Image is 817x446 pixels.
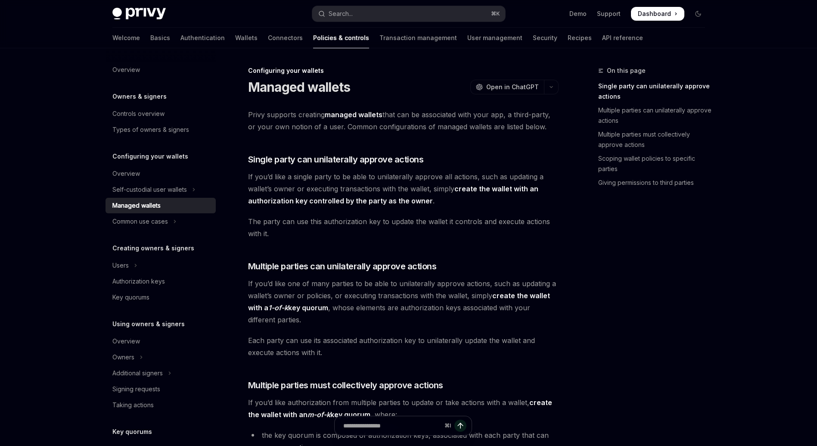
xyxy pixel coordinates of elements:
[343,416,441,435] input: Ask a question...
[248,260,437,272] span: Multiple parties can unilaterally approve actions
[597,9,621,18] a: Support
[598,79,712,103] a: Single party can unilaterally approve actions
[631,7,684,21] a: Dashboard
[106,198,216,213] a: Managed wallets
[112,260,129,271] div: Users
[106,214,216,229] button: Toggle Common use cases section
[312,6,505,22] button: Open search
[486,83,539,91] span: Open in ChatGPT
[112,319,185,329] h5: Using owners & signers
[248,79,351,95] h1: Managed wallets
[112,384,160,394] div: Signing requests
[112,151,188,162] h5: Configuring your wallets
[602,28,643,48] a: API reference
[379,28,457,48] a: Transaction management
[598,103,712,128] a: Multiple parties can unilaterally approve actions
[248,66,559,75] div: Configuring your wallets
[112,8,166,20] img: dark logo
[106,349,216,365] button: Toggle Owners section
[308,410,330,419] em: m-of-k
[180,28,225,48] a: Authentication
[112,292,149,303] div: Key quorums
[106,290,216,305] a: Key quorums
[568,28,592,48] a: Recipes
[329,9,353,19] div: Search...
[248,334,559,359] span: Each party can use its associated authorization key to unilaterally update the wallet and execute...
[533,28,557,48] a: Security
[248,215,559,240] span: The party can use this authorization key to update the wallet it controls and execute actions wit...
[106,274,216,289] a: Authorization keys
[598,152,712,176] a: Scoping wallet policies to specific parties
[112,168,140,179] div: Overview
[112,125,189,135] div: Types of owners & signers
[106,182,216,197] button: Toggle Self-custodial user wallets section
[569,9,587,18] a: Demo
[112,427,152,437] h5: Key quorums
[313,28,369,48] a: Policies & controls
[598,176,712,190] a: Giving permissions to third parties
[112,276,165,287] div: Authorization keys
[470,80,544,94] button: Open in ChatGPT
[248,171,559,207] span: If you’d like a single party to be able to unilaterally approve all actions, such as updating a w...
[112,336,140,346] div: Overview
[112,184,187,195] div: Self-custodial user wallets
[691,7,705,21] button: Toggle dark mode
[248,396,559,421] span: If you’d like authorization from multiple parties to update or take actions with a wallet, , where:
[106,62,216,78] a: Overview
[112,65,140,75] div: Overview
[325,110,382,119] strong: managed wallets
[112,368,163,378] div: Additional signers
[235,28,258,48] a: Wallets
[268,28,303,48] a: Connectors
[467,28,522,48] a: User management
[248,278,559,326] span: If you’d like one of many parties to be able to unilaterally approve actions, such as updating a ...
[491,10,500,17] span: ⌘ K
[248,379,443,391] span: Multiple parties must collectively approve actions
[106,122,216,137] a: Types of owners & signers
[112,352,134,362] div: Owners
[106,258,216,273] button: Toggle Users section
[248,109,559,133] span: Privy supports creating that can be associated with your app, a third-party, or your own notion o...
[248,153,424,165] span: Single party can unilaterally approve actions
[112,91,167,102] h5: Owners & signers
[112,243,194,253] h5: Creating owners & signers
[106,381,216,397] a: Signing requests
[112,109,165,119] div: Controls overview
[106,166,216,181] a: Overview
[268,303,288,312] em: 1-of-k
[112,200,161,211] div: Managed wallets
[106,397,216,413] a: Taking actions
[106,365,216,381] button: Toggle Additional signers section
[150,28,170,48] a: Basics
[106,106,216,122] a: Controls overview
[112,28,140,48] a: Welcome
[607,65,646,76] span: On this page
[112,216,168,227] div: Common use cases
[638,9,671,18] span: Dashboard
[454,420,466,432] button: Send message
[106,334,216,349] a: Overview
[112,400,154,410] div: Taking actions
[598,128,712,152] a: Multiple parties must collectively approve actions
